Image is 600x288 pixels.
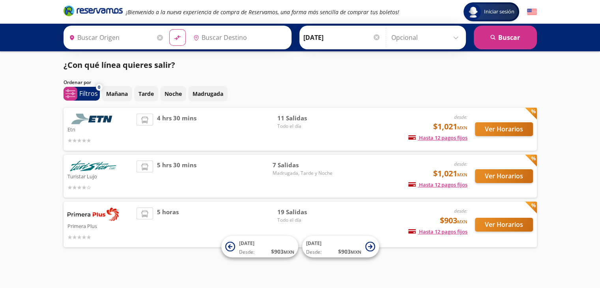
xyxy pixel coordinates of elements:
button: 0Filtros [64,87,100,101]
em: desde: [454,208,467,214]
span: 5 hrs 30 mins [157,161,196,192]
button: Madrugada [188,86,228,101]
small: MXN [284,249,294,255]
button: [DATE]Desde:$903MXN [302,236,379,258]
span: 5 horas [157,208,179,241]
p: Noche [164,90,182,98]
p: ¿Con qué línea quieres salir? [64,59,175,71]
span: Madrugada, Tarde y Noche [273,170,333,177]
button: Tarde [134,86,158,101]
p: Etn [67,124,133,134]
button: [DATE]Desde:$903MXN [221,236,298,258]
p: Ordenar por [64,79,91,86]
em: ¡Bienvenido a la nueva experiencia de compra de Reservamos, una forma más sencilla de comprar tus... [126,8,399,16]
button: Mañana [102,86,132,101]
span: 0 [98,84,100,91]
button: Ver Horarios [475,169,533,183]
small: MXN [457,219,467,224]
span: 7 Salidas [273,161,333,170]
p: Mañana [106,90,128,98]
button: Noche [160,86,186,101]
span: Hasta 12 pagos fijos [408,181,467,188]
p: Tarde [138,90,154,98]
span: $1,021 [433,168,467,180]
span: 4 hrs 30 mins [157,114,196,145]
small: MXN [351,249,361,255]
span: 19 Salidas [277,208,333,217]
span: 11 Salidas [277,114,333,123]
span: Iniciar sesión [481,8,518,16]
span: $ 903 [271,247,294,256]
a: Brand Logo [64,5,123,19]
em: desde: [454,161,467,167]
span: Hasta 12 pagos fijos [408,228,467,235]
span: Desde: [306,249,321,256]
span: [DATE] [306,240,321,247]
span: $ 903 [338,247,361,256]
small: MXN [457,172,467,178]
p: Filtros [79,89,98,98]
img: Turistar Lujo [67,161,119,171]
button: Ver Horarios [475,122,533,136]
p: Madrugada [193,90,223,98]
p: Primera Plus [67,221,133,230]
button: Buscar [474,26,537,49]
span: $1,021 [433,121,467,133]
span: Hasta 12 pagos fijos [408,134,467,141]
em: desde: [454,114,467,120]
span: Desde: [239,249,254,256]
small: MXN [457,125,467,131]
img: Primera Plus [67,208,119,221]
span: $903 [440,215,467,226]
span: Todo el día [277,217,333,224]
i: Brand Logo [64,5,123,17]
button: Ver Horarios [475,218,533,232]
input: Elegir Fecha [303,28,381,47]
p: Turistar Lujo [67,171,133,181]
img: Etn [67,114,119,124]
input: Buscar Origen [66,28,155,47]
input: Opcional [391,28,462,47]
span: [DATE] [239,240,254,247]
input: Buscar Destino [190,28,287,47]
span: Todo el día [277,123,333,130]
button: English [527,7,537,17]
